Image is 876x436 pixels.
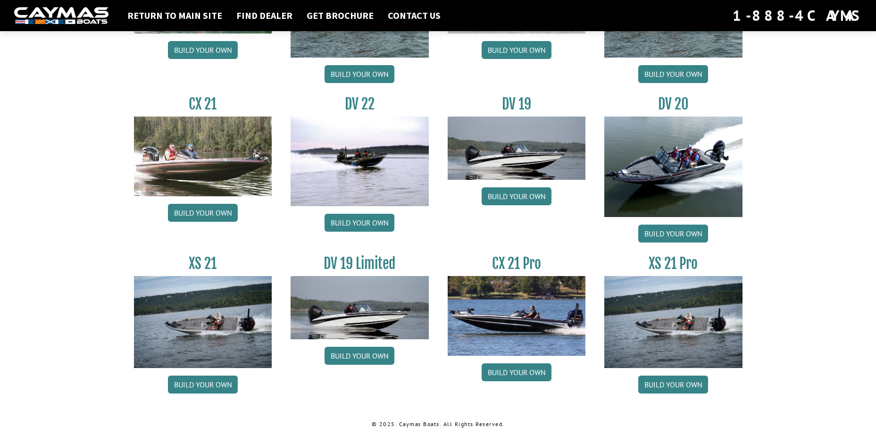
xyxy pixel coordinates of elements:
[168,41,238,59] a: Build your own
[325,214,394,232] a: Build your own
[123,9,227,22] a: Return to main site
[134,420,743,428] p: © 2025. Caymas Boats. All Rights Reserved.
[134,276,272,368] img: XS_21_thumbnail.jpg
[134,255,272,272] h3: XS 21
[134,95,272,113] h3: CX 21
[14,7,108,25] img: white-logo-c9c8dbefe5ff5ceceb0f0178aa75bf4bb51f6bca0971e226c86eb53dfe498488.png
[733,5,862,26] div: 1-888-4CAYMAS
[291,255,429,272] h3: DV 19 Limited
[482,363,551,381] a: Build your own
[482,187,551,205] a: Build your own
[604,95,743,113] h3: DV 20
[325,65,394,83] a: Build your own
[448,95,586,113] h3: DV 19
[302,9,378,22] a: Get Brochure
[638,65,708,83] a: Build your own
[604,255,743,272] h3: XS 21 Pro
[383,9,445,22] a: Contact Us
[168,204,238,222] a: Build your own
[291,276,429,339] img: dv-19-ban_from_website_for_caymas_connect.png
[604,117,743,217] img: DV_20_from_website_for_caymas_connect.png
[232,9,297,22] a: Find Dealer
[325,347,394,365] a: Build your own
[168,376,238,394] a: Build your own
[482,41,551,59] a: Build your own
[448,117,586,180] img: dv-19-ban_from_website_for_caymas_connect.png
[638,376,708,394] a: Build your own
[134,117,272,196] img: CX21_thumb.jpg
[291,117,429,206] img: DV22_original_motor_cropped_for_caymas_connect.jpg
[448,255,586,272] h3: CX 21 Pro
[638,225,708,243] a: Build your own
[448,276,586,355] img: CX-21Pro_thumbnail.jpg
[604,276,743,368] img: XS_21_thumbnail.jpg
[291,95,429,113] h3: DV 22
